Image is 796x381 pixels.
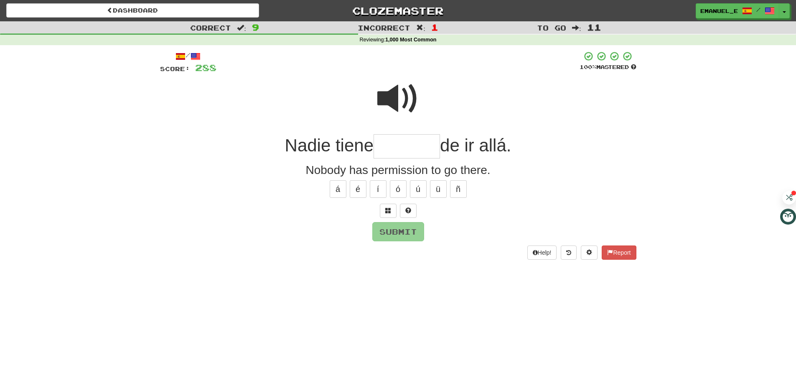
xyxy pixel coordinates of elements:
[527,245,557,260] button: Help!
[450,180,467,198] button: ñ
[602,245,636,260] button: Report
[561,245,577,260] button: Round history (alt+y)
[587,22,601,32] span: 11
[272,3,524,18] a: Clozemaster
[370,180,387,198] button: í
[572,24,581,31] span: :
[330,180,346,198] button: á
[416,24,425,31] span: :
[372,222,424,241] button: Submit
[385,37,436,43] strong: 1,000 Most Common
[580,64,596,70] span: 100 %
[537,23,566,32] span: To go
[6,3,259,18] a: Dashboard
[195,62,216,73] span: 288
[696,3,779,18] a: emanuel_e /
[400,204,417,218] button: Single letter hint - you only get 1 per sentence and score half the points! alt+h
[160,162,636,179] div: Nobody has permission to go there.
[237,24,246,31] span: :
[358,23,410,32] span: Incorrect
[430,180,447,198] button: ü
[350,180,366,198] button: é
[390,180,407,198] button: ó
[252,22,259,32] span: 9
[160,51,216,61] div: /
[160,65,190,72] span: Score:
[580,64,636,71] div: Mastered
[440,136,511,155] span: de ir allá.
[431,22,438,32] span: 1
[410,180,427,198] button: ú
[756,7,760,13] span: /
[700,7,738,15] span: emanuel_e
[380,204,397,218] button: Switch sentence to multiple choice alt+p
[190,23,231,32] span: Correct
[285,136,374,155] span: Nadie tiene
